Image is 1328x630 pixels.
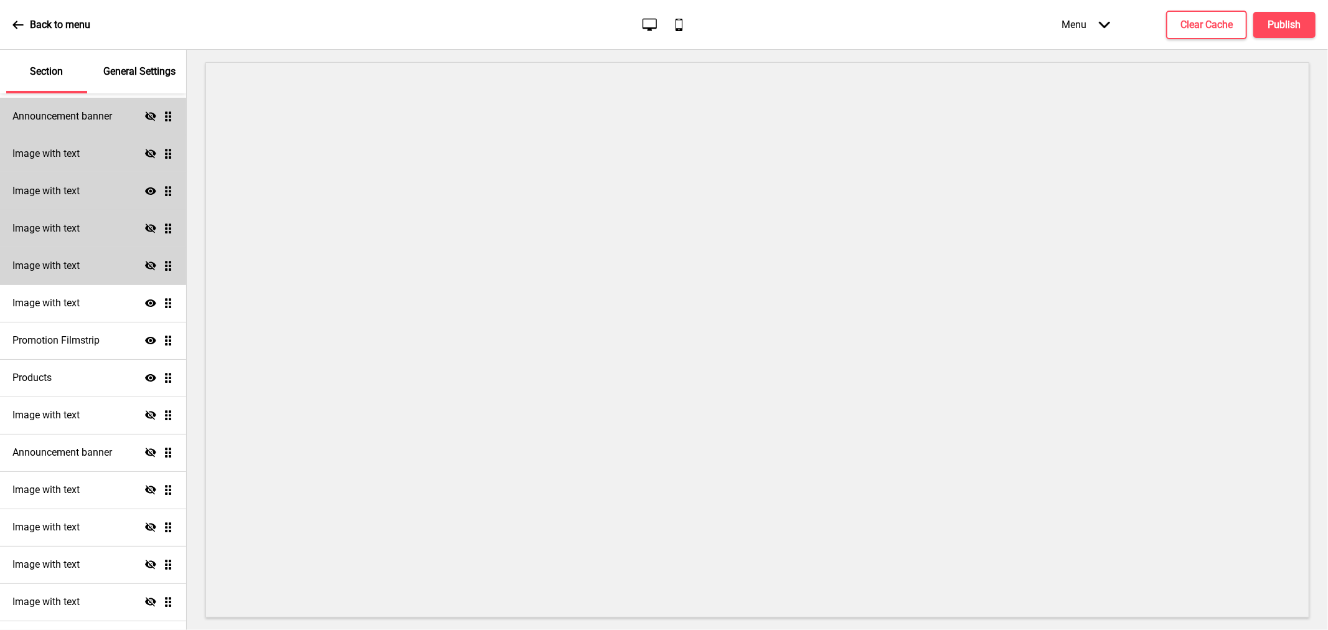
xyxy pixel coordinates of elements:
a: Back to menu [12,8,90,42]
h4: Image with text [12,222,80,235]
h4: Announcement banner [12,446,112,459]
h4: Products [12,371,52,385]
p: Section [30,65,63,78]
h4: Image with text [12,408,80,422]
h4: Promotion Filmstrip [12,334,100,347]
h4: Clear Cache [1180,18,1233,32]
h4: Image with text [12,259,80,273]
h4: Publish [1268,18,1301,32]
h4: Image with text [12,520,80,534]
h4: Image with text [12,595,80,609]
button: Publish [1253,12,1316,38]
h4: Image with text [12,296,80,310]
p: Back to menu [30,18,90,32]
h4: Image with text [12,147,80,161]
h4: Image with text [12,184,80,198]
h4: Announcement banner [12,110,112,123]
h4: Image with text [12,483,80,497]
div: Menu [1049,6,1123,43]
p: General Settings [103,65,176,78]
button: Clear Cache [1166,11,1247,39]
h4: Image with text [12,558,80,571]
